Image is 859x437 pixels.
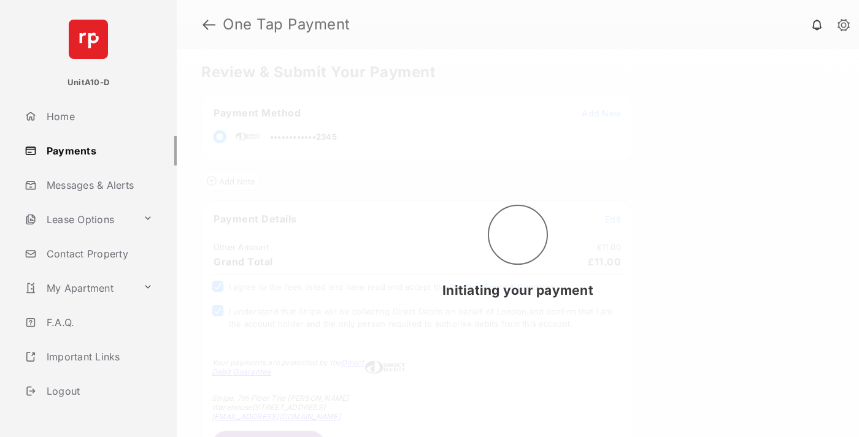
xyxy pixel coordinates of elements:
[442,283,593,298] span: Initiating your payment
[20,102,177,131] a: Home
[20,136,177,165] a: Payments
[69,20,108,59] img: svg+xml;base64,PHN2ZyB4bWxucz0iaHR0cDovL3d3dy53My5vcmcvMjAwMC9zdmciIHdpZHRoPSI2NCIgaGVpZ2h0PSI2NC...
[20,273,138,303] a: My Apartment
[223,17,350,32] strong: One Tap Payment
[67,77,109,89] p: UnitA10-D
[20,170,177,200] a: Messages & Alerts
[20,239,177,268] a: Contact Property
[20,376,177,406] a: Logout
[20,205,138,234] a: Lease Options
[20,308,177,337] a: F.A.Q.
[20,342,158,371] a: Important Links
